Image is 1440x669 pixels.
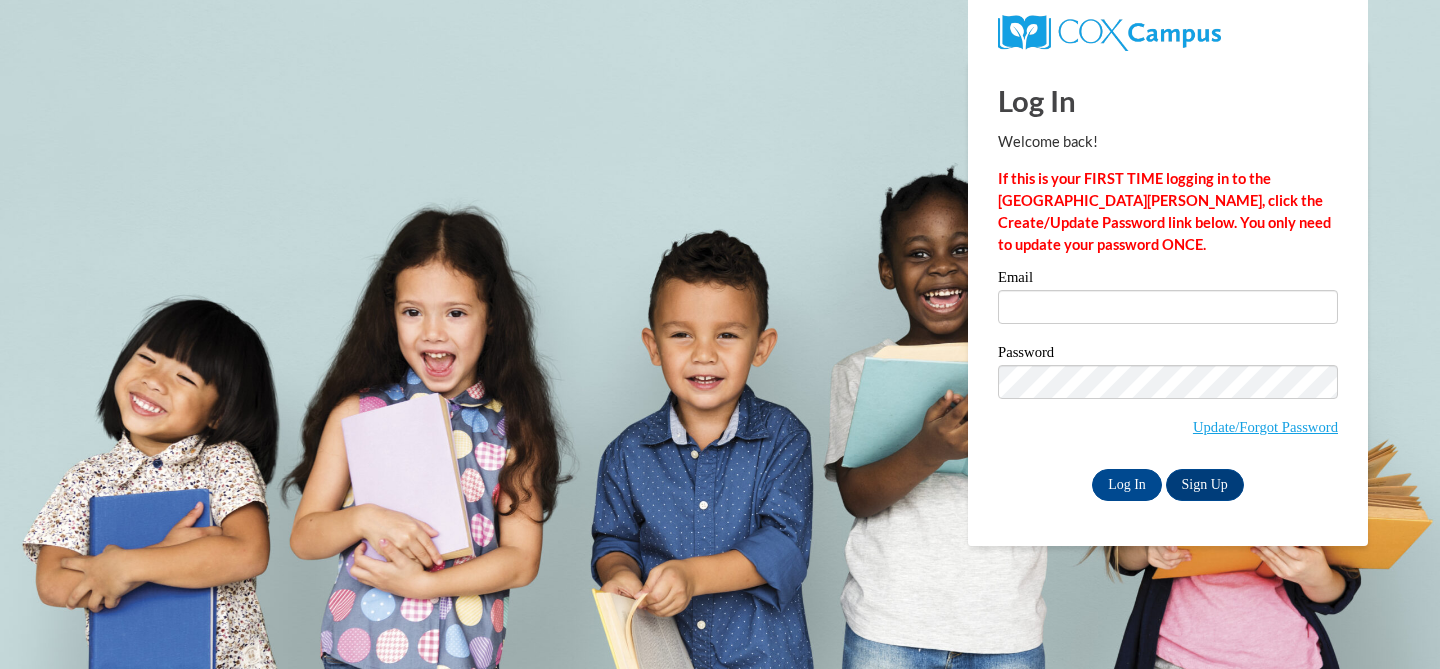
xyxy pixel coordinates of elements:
label: Password [998,345,1338,365]
p: Welcome back! [998,131,1338,153]
a: Update/Forgot Password [1193,419,1338,435]
input: Log In [1092,469,1162,501]
a: COX Campus [998,23,1221,40]
label: Email [998,270,1338,290]
strong: If this is your FIRST TIME logging in to the [GEOGRAPHIC_DATA][PERSON_NAME], click the Create/Upd... [998,170,1331,253]
img: COX Campus [998,15,1221,51]
a: Sign Up [1166,469,1244,501]
h1: Log In [998,80,1338,121]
